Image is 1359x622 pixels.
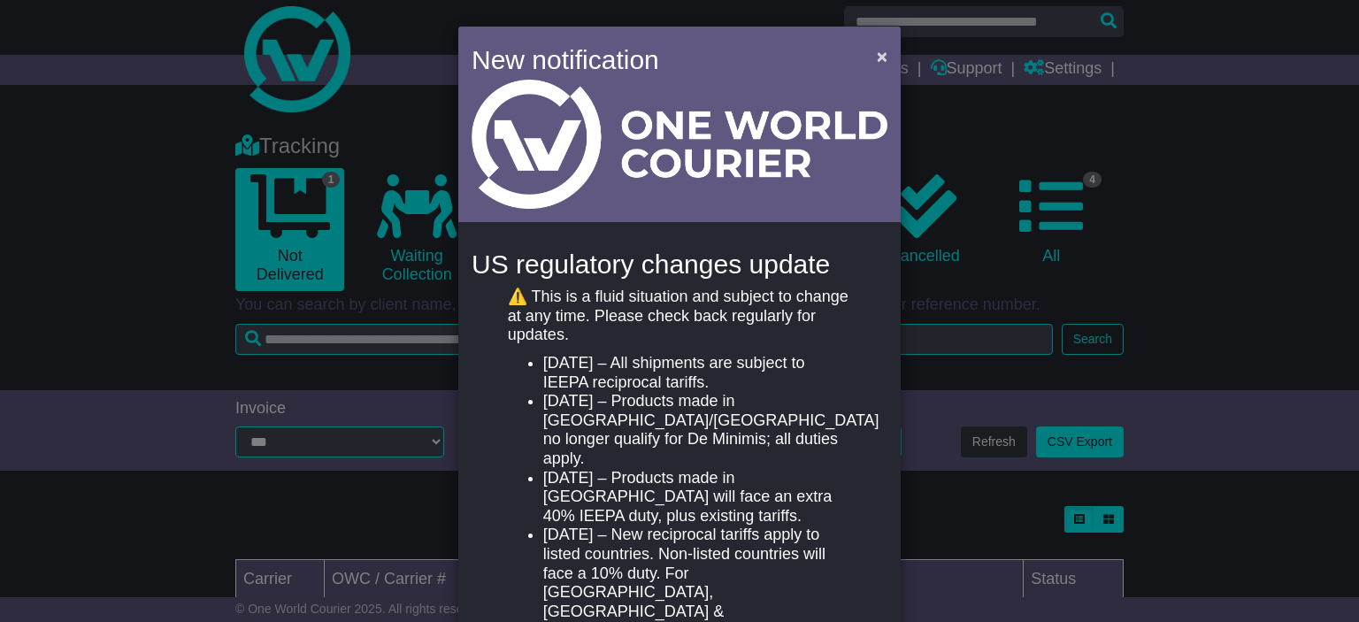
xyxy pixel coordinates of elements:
span: × [877,46,887,66]
button: Close [868,38,896,74]
li: [DATE] – Products made in [GEOGRAPHIC_DATA]/[GEOGRAPHIC_DATA] no longer qualify for De Minimis; a... [543,392,851,468]
h4: US regulatory changes update [472,250,887,279]
li: [DATE] – All shipments are subject to IEEPA reciprocal tariffs. [543,354,851,392]
li: [DATE] – Products made in [GEOGRAPHIC_DATA] will face an extra 40% IEEPA duty, plus existing tari... [543,469,851,526]
img: Light [472,80,887,209]
h4: New notification [472,40,851,80]
p: ⚠️ This is a fluid situation and subject to change at any time. Please check back regularly for u... [508,288,851,345]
